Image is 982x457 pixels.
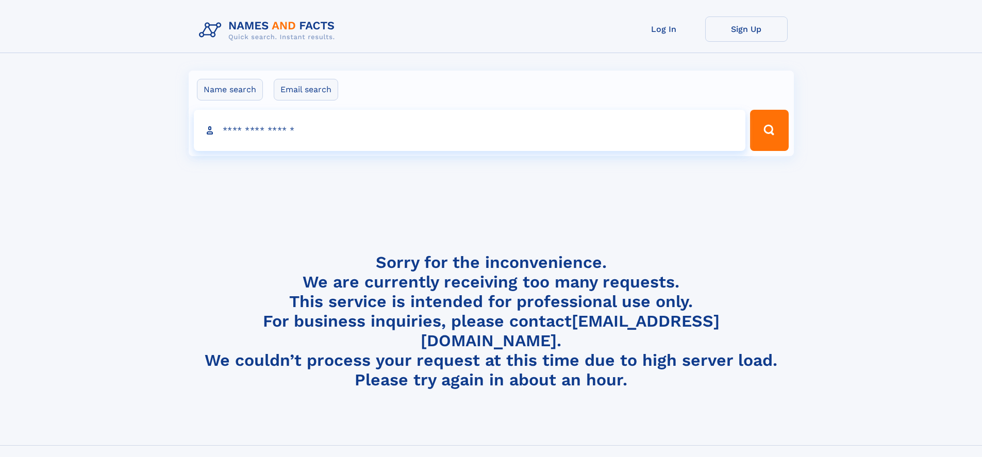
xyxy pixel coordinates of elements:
[197,79,263,100] label: Name search
[421,311,720,350] a: [EMAIL_ADDRESS][DOMAIN_NAME]
[195,16,343,44] img: Logo Names and Facts
[194,110,746,151] input: search input
[623,16,705,42] a: Log In
[705,16,788,42] a: Sign Up
[274,79,338,100] label: Email search
[195,252,788,390] h4: Sorry for the inconvenience. We are currently receiving too many requests. This service is intend...
[750,110,788,151] button: Search Button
